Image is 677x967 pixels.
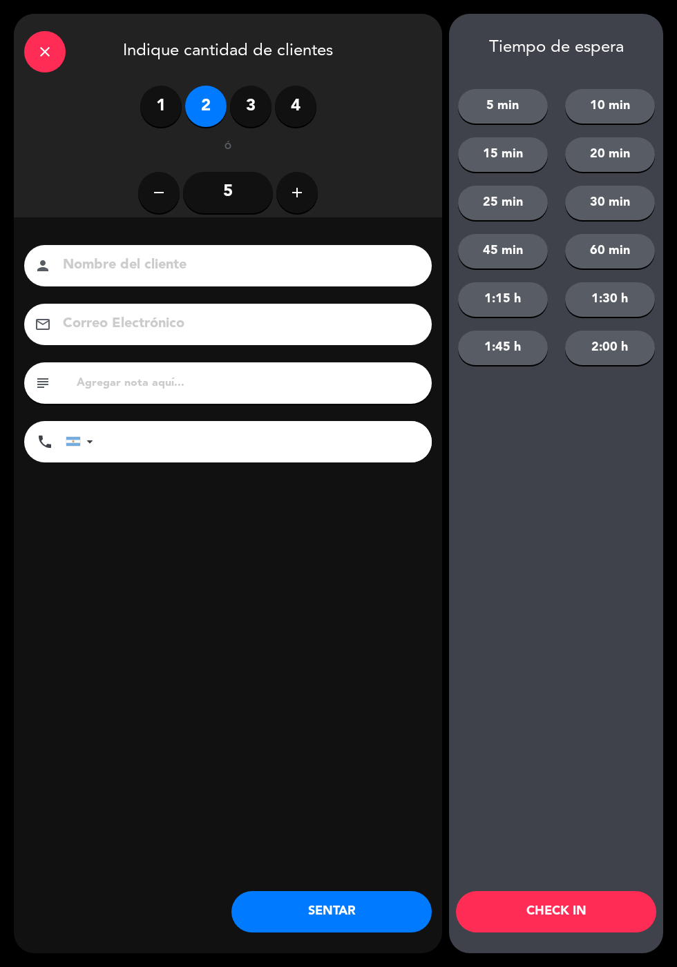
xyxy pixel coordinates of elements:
[458,234,548,268] button: 45 min
[35,316,51,333] i: email
[151,184,167,201] i: remove
[35,257,51,274] i: person
[35,375,51,391] i: subject
[565,282,655,317] button: 1:30 h
[565,234,655,268] button: 60 min
[565,331,655,365] button: 2:00 h
[140,86,182,127] label: 1
[276,172,318,213] button: add
[456,891,656,932] button: CHECK IN
[61,253,414,277] input: Nombre del cliente
[138,172,180,213] button: remove
[458,89,548,124] button: 5 min
[75,373,421,393] input: Agregar nota aquí...
[449,38,663,58] div: Tiempo de espera
[231,891,432,932] button: SENTAR
[230,86,271,127] label: 3
[206,141,251,155] div: ó
[458,282,548,317] button: 1:15 h
[458,331,548,365] button: 1:45 h
[565,89,655,124] button: 10 min
[565,137,655,172] button: 20 min
[458,137,548,172] button: 15 min
[66,422,98,462] div: Argentina: +54
[61,312,414,336] input: Correo Electrónico
[37,43,53,60] i: close
[289,184,305,201] i: add
[565,186,655,220] button: 30 min
[14,14,442,86] div: Indique cantidad de clientes
[37,433,53,450] i: phone
[185,86,227,127] label: 2
[275,86,316,127] label: 4
[458,186,548,220] button: 25 min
